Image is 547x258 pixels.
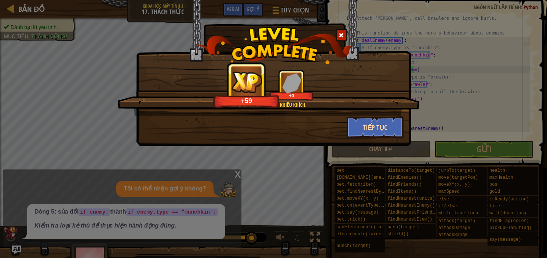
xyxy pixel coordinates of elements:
div: Hãy cẩn thận khi bạn khiêu khích. [152,101,384,109]
img: reward_icon_xp.png [230,70,263,93]
div: +0 [271,93,312,98]
div: +59 [215,97,278,105]
img: level_complete.png [195,27,352,64]
button: Tiếp tục [347,116,404,138]
img: reward_icon_gems.png [282,73,302,93]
